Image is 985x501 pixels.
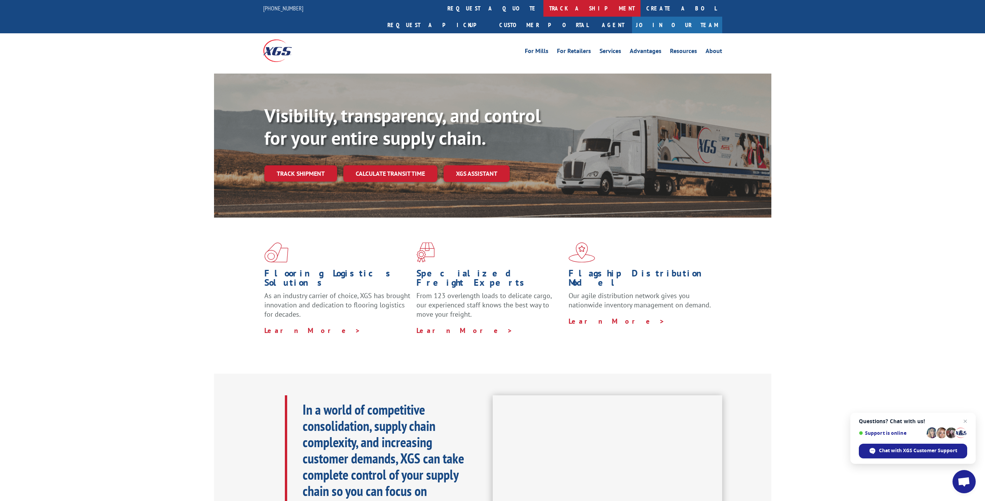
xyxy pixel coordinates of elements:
[569,317,665,326] a: Learn More >
[264,242,288,263] img: xgs-icon-total-supply-chain-intelligence-red
[569,242,595,263] img: xgs-icon-flagship-distribution-model-red
[569,269,715,291] h1: Flagship Distribution Model
[264,103,541,150] b: Visibility, transparency, and control for your entire supply chain.
[264,291,410,319] span: As an industry carrier of choice, XGS has brought innovation and dedication to flooring logistics...
[264,269,411,291] h1: Flooring Logistics Solutions
[952,470,976,493] div: Open chat
[879,447,957,454] span: Chat with XGS Customer Support
[343,165,437,182] a: Calculate transit time
[416,269,563,291] h1: Specialized Freight Experts
[569,291,711,309] span: Our agile distribution network gives you nationwide inventory management on demand.
[525,48,548,57] a: For Mills
[859,444,967,458] div: Chat with XGS Customer Support
[670,48,697,57] a: Resources
[416,326,513,335] a: Learn More >
[264,326,361,335] a: Learn More >
[630,48,661,57] a: Advantages
[416,242,435,263] img: xgs-icon-focused-on-flooring-red
[706,48,722,57] a: About
[264,165,337,182] a: Track shipment
[600,48,621,57] a: Services
[859,418,967,424] span: Questions? Chat with us!
[263,4,303,12] a: [PHONE_NUMBER]
[594,17,632,33] a: Agent
[961,417,970,426] span: Close chat
[382,17,493,33] a: Request a pickup
[859,430,924,436] span: Support is online
[632,17,722,33] a: Join Our Team
[444,165,510,182] a: XGS ASSISTANT
[557,48,591,57] a: For Retailers
[416,291,563,326] p: From 123 overlength loads to delicate cargo, our experienced staff knows the best way to move you...
[493,17,594,33] a: Customer Portal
